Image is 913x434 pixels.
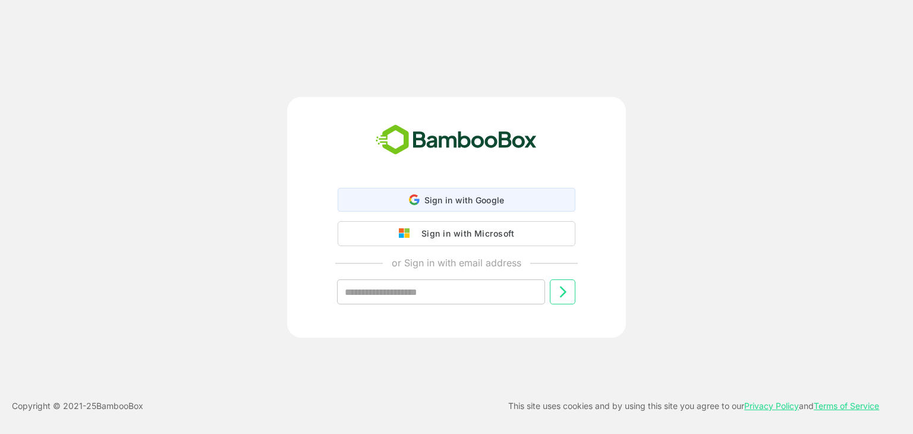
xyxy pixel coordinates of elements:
p: Copyright © 2021- 25 BambooBox [12,399,143,413]
div: Sign in with Microsoft [415,226,514,241]
p: or Sign in with email address [392,256,521,270]
a: Terms of Service [814,401,879,411]
div: Sign in with Google [338,188,575,212]
p: This site uses cookies and by using this site you agree to our and [508,399,879,413]
img: bamboobox [369,121,543,160]
span: Sign in with Google [424,195,505,205]
button: Sign in with Microsoft [338,221,575,246]
img: google [399,228,415,239]
a: Privacy Policy [744,401,799,411]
